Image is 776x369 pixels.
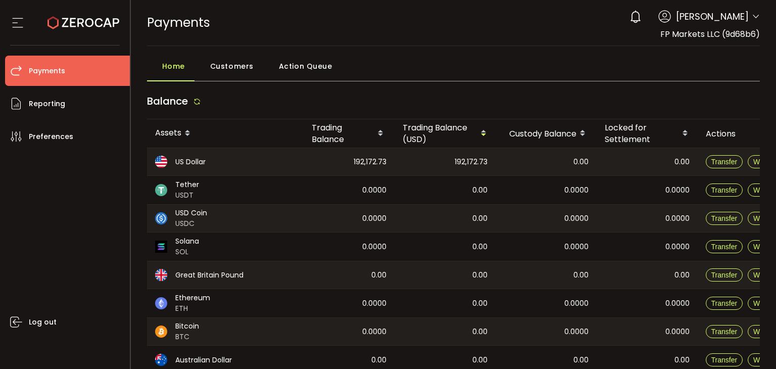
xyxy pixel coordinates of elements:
img: sol_portfolio.png [155,241,167,253]
span: 0.00 [472,269,488,281]
span: US Dollar [175,157,206,167]
span: 0.0000 [564,241,589,253]
span: 0.0000 [665,184,690,196]
span: ETH [175,303,210,314]
div: Locked for Settlement [597,122,698,145]
span: Tether [175,179,199,190]
span: 0.00 [674,156,690,168]
button: Transfer [706,183,743,197]
span: Reporting [29,97,65,111]
span: 0.00 [472,213,488,224]
span: 0.0000 [564,298,589,309]
span: 0.0000 [362,326,386,338]
span: 192,172.73 [455,156,488,168]
span: Transfer [711,214,738,222]
img: btc_portfolio.svg [155,326,167,338]
span: SOL [175,247,199,257]
span: 0.0000 [362,241,386,253]
span: 0.00 [472,354,488,366]
span: [PERSON_NAME] [676,10,749,23]
span: Action Queue [279,56,332,76]
div: Custody Balance [496,125,597,142]
img: usdt_portfolio.svg [155,184,167,196]
span: 0.0000 [665,213,690,224]
span: Transfer [711,243,738,251]
span: 0.00 [573,269,589,281]
span: 0.00 [472,298,488,309]
iframe: Chat Widget [659,260,776,369]
img: usdc_portfolio.svg [155,212,167,224]
span: Customers [210,56,254,76]
span: 0.00 [472,241,488,253]
span: 0.0000 [564,213,589,224]
span: Transfer [711,186,738,194]
span: Transfer [711,158,738,166]
span: 0.00 [472,184,488,196]
span: FP Markets LLC (9d68b6) [660,28,760,40]
span: 0.0000 [362,184,386,196]
span: 192,172.73 [354,156,386,168]
img: aud_portfolio.svg [155,354,167,366]
span: 0.00 [573,156,589,168]
span: 0.00 [371,354,386,366]
img: eth_portfolio.svg [155,297,167,309]
span: 0.00 [371,269,386,281]
span: 0.0000 [362,213,386,224]
img: gbp_portfolio.svg [155,269,167,281]
span: Balance [147,94,188,108]
span: BTC [175,332,199,342]
button: Transfer [706,240,743,253]
div: Assets [147,125,304,142]
span: USD Coin [175,208,207,218]
span: USDC [175,218,207,229]
span: Australian Dollar [175,355,232,365]
span: 0.0000 [362,298,386,309]
div: Trading Balance (USD) [395,122,496,145]
span: Payments [147,14,210,31]
span: USDT [175,190,199,201]
span: 0.0000 [665,241,690,253]
div: Trading Balance [304,122,395,145]
img: usd_portfolio.svg [155,156,167,168]
span: Bitcoin [175,321,199,332]
span: 0.00 [573,354,589,366]
span: 0.0000 [564,326,589,338]
button: Transfer [706,212,743,225]
span: Solana [175,236,199,247]
span: Home [162,56,185,76]
span: Preferences [29,129,73,144]
span: Payments [29,64,65,78]
span: Log out [29,315,57,330]
span: Ethereum [175,293,210,303]
span: 0.00 [472,326,488,338]
button: Transfer [706,155,743,168]
span: Great Britain Pound [175,270,244,281]
span: 0.0000 [564,184,589,196]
